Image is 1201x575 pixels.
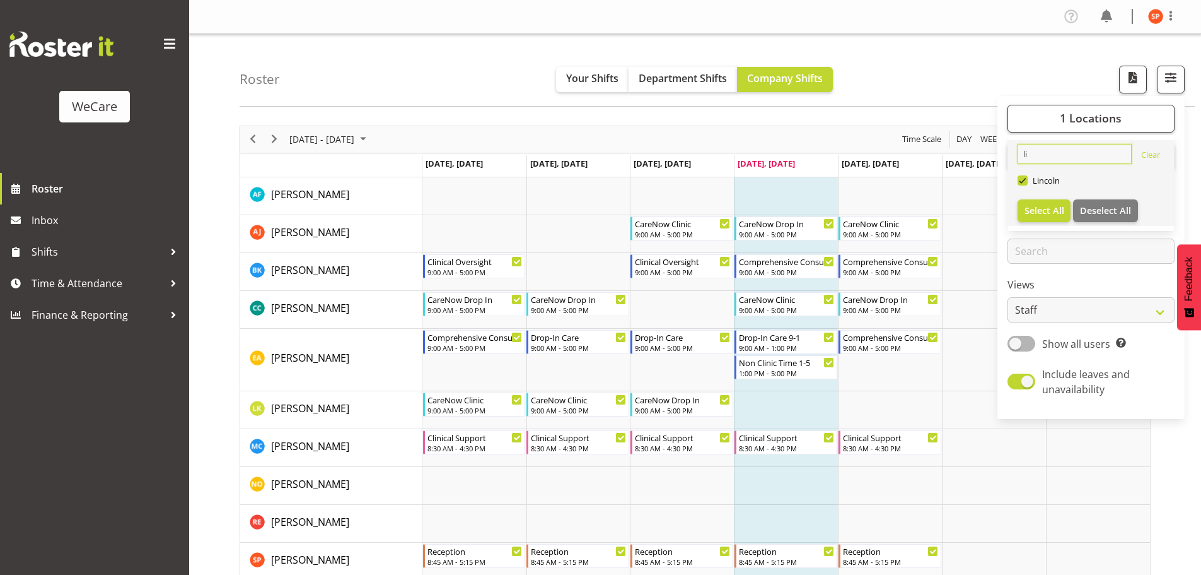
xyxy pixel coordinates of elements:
button: Select All [1018,199,1071,222]
div: Reception [843,545,938,557]
div: Ena Advincula"s event - Drop-In Care Begin From Tuesday, August 19, 2025 at 9:00:00 AM GMT+12:00 ... [526,330,629,354]
div: 9:00 AM - 1:00 PM [739,343,834,353]
div: 9:00 AM - 5:00 PM [531,343,626,353]
div: Ena Advincula"s event - Non Clinic Time 1-5 Begin From Thursday, August 21, 2025 at 1:00:00 PM GM... [734,355,837,379]
div: Reception [635,545,730,557]
span: Day [955,131,973,147]
div: Liandy Kritzinger"s event - CareNow Drop In Begin From Wednesday, August 20, 2025 at 9:00:00 AM G... [630,393,733,417]
td: Mary Childs resource [240,429,422,467]
div: Brian Ko"s event - Comprehensive Consult Begin From Friday, August 22, 2025 at 9:00:00 AM GMT+12:... [838,254,941,278]
span: [PERSON_NAME] [271,477,349,491]
span: Lincoln [1028,175,1060,186]
span: Show all users [1042,337,1110,351]
div: Samantha Poultney"s event - Reception Begin From Thursday, August 21, 2025 at 8:45:00 AM GMT+12:0... [734,544,837,568]
span: [DATE], [DATE] [426,158,483,169]
div: 1:00 PM - 5:00 PM [739,368,834,378]
div: CareNow Clinic [739,293,834,305]
div: CareNow Clinic [427,393,523,406]
span: 1 Locations [1060,110,1122,126]
div: previous period [242,126,264,153]
div: 8:45 AM - 5:15 PM [635,557,730,567]
a: [PERSON_NAME] [271,401,349,416]
a: [PERSON_NAME] [271,552,349,567]
button: Timeline Day [954,131,974,147]
div: 9:00 AM - 5:00 PM [635,229,730,239]
div: Samantha Poultney"s event - Reception Begin From Tuesday, August 19, 2025 at 8:45:00 AM GMT+12:00... [526,544,629,568]
div: 9:00 AM - 5:00 PM [427,267,523,277]
button: Department Shifts [629,67,737,92]
a: [PERSON_NAME] [271,263,349,278]
span: Select All [1024,205,1064,216]
button: Download a PDF of the roster according to the set date range. [1119,66,1147,93]
div: Non Clinic Time 1-5 [739,356,834,369]
div: 9:00 AM - 5:00 PM [427,405,523,415]
img: Rosterit website logo [9,32,113,57]
div: 8:30 AM - 4:30 PM [427,443,523,453]
div: Reception [531,545,626,557]
div: Drop-In Care [635,331,730,343]
div: Charlotte Courtney"s event - CareNow Drop In Begin From Monday, August 18, 2025 at 9:00:00 AM GMT... [423,292,526,316]
div: 9:00 AM - 5:00 PM [843,305,938,315]
span: Finance & Reporting [32,305,164,324]
div: 9:00 AM - 5:00 PM [635,343,730,353]
span: Include leaves and unavailability [1042,367,1130,396]
span: Your Shifts [566,71,618,85]
label: Views [1007,277,1175,292]
div: Comprehensive Consult [843,331,938,343]
div: Samantha Poultney"s event - Reception Begin From Monday, August 18, 2025 at 8:45:00 AM GMT+12:00 ... [423,544,526,568]
button: Time Scale [900,131,944,147]
span: [PERSON_NAME] [271,225,349,239]
button: Timeline Week [978,131,1004,147]
div: 9:00 AM - 5:00 PM [843,229,938,239]
span: Roster [32,179,183,198]
span: Feedback [1183,257,1195,301]
div: 9:00 AM - 5:00 PM [843,267,938,277]
button: Filter Shifts [1157,66,1185,93]
div: Ena Advincula"s event - Drop-In Care Begin From Wednesday, August 20, 2025 at 9:00:00 AM GMT+12:0... [630,330,733,354]
div: 9:00 AM - 5:00 PM [635,405,730,415]
span: [PERSON_NAME] [271,263,349,277]
div: Comprehensive Consult [427,331,523,343]
h4: Roster [240,72,280,86]
div: 8:45 AM - 5:15 PM [531,557,626,567]
span: [DATE] - [DATE] [288,131,356,147]
div: 9:00 AM - 5:00 PM [843,343,938,353]
div: 9:00 AM - 5:00 PM [531,305,626,315]
div: Clinical Support [427,431,523,444]
div: 9:00 AM - 5:00 PM [635,267,730,277]
div: CareNow Drop In [739,217,834,230]
span: Company Shifts [747,71,823,85]
button: Your Shifts [556,67,629,92]
span: Deselect All [1080,205,1131,216]
a: [PERSON_NAME] [271,477,349,492]
span: [DATE], [DATE] [530,158,588,169]
div: Liandy Kritzinger"s event - CareNow Clinic Begin From Monday, August 18, 2025 at 9:00:00 AM GMT+1... [423,393,526,417]
span: [PERSON_NAME] [271,187,349,201]
div: Brian Ko"s event - Clinical Oversight Begin From Wednesday, August 20, 2025 at 9:00:00 AM GMT+12:... [630,254,733,278]
input: Search [1018,144,1132,164]
div: Comprehensive Consult [843,255,938,268]
span: [PERSON_NAME] [271,439,349,453]
div: CareNow Drop In [843,293,938,305]
div: Reception [739,545,834,557]
a: [PERSON_NAME] [271,514,349,530]
span: Shifts [32,242,164,261]
div: Liandy Kritzinger"s event - CareNow Clinic Begin From Tuesday, August 19, 2025 at 9:00:00 AM GMT+... [526,393,629,417]
div: Clinical Support [739,431,834,444]
div: 9:00 AM - 5:00 PM [427,305,523,315]
div: CareNow Clinic [635,217,730,230]
div: Clinical Support [635,431,730,444]
div: Clinical Oversight [635,255,730,268]
span: Department Shifts [639,71,727,85]
div: Brian Ko"s event - Clinical Oversight Begin From Monday, August 18, 2025 at 9:00:00 AM GMT+12:00 ... [423,254,526,278]
td: Amy Johannsen resource [240,215,422,253]
button: Company Shifts [737,67,833,92]
div: Comprehensive Consult [739,255,834,268]
div: 8:45 AM - 5:15 PM [843,557,938,567]
div: CareNow Clinic [843,217,938,230]
td: Liandy Kritzinger resource [240,391,422,429]
div: 9:00 AM - 5:00 PM [427,343,523,353]
div: Clinical Support [843,431,938,444]
div: Amy Johannsen"s event - CareNow Clinic Begin From Wednesday, August 20, 2025 at 9:00:00 AM GMT+12... [630,216,733,240]
span: [DATE], [DATE] [738,158,795,169]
